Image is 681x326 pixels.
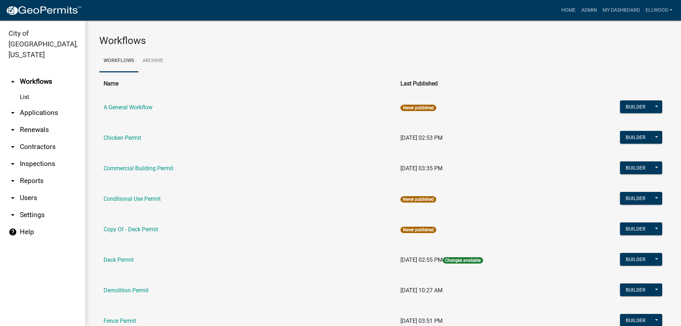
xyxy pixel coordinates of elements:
[99,50,138,72] a: Workflows
[9,194,17,202] i: arrow_drop_down
[620,253,651,266] button: Builder
[400,196,436,203] span: Never published
[559,4,578,17] a: Home
[400,165,443,172] span: [DATE] 03:35 PM
[9,77,17,86] i: arrow_drop_up
[620,131,651,144] button: Builder
[620,192,651,205] button: Builder
[400,287,443,294] span: [DATE] 10:27 AM
[400,256,443,263] span: [DATE] 02:55 PM
[9,109,17,117] i: arrow_drop_down
[443,257,483,264] span: Changes available
[104,287,149,294] a: Demolition Permit
[643,4,675,17] a: Ellwood
[9,143,17,151] i: arrow_drop_down
[400,227,436,233] span: Never published
[104,165,173,172] a: Commercial Building Permit
[400,105,436,111] span: Never published
[620,100,651,113] button: Builder
[600,4,643,17] a: My Dashboard
[9,211,17,219] i: arrow_drop_down
[620,283,651,296] button: Builder
[99,35,667,47] h3: Workflows
[620,222,651,235] button: Builder
[104,104,153,111] a: A General Workflow
[138,50,167,72] a: Archive
[104,256,134,263] a: Deck Permit
[400,317,443,324] span: [DATE] 03:51 PM
[400,134,443,141] span: [DATE] 02:53 PM
[104,317,136,324] a: Fence Permit
[578,4,600,17] a: Admin
[620,161,651,174] button: Builder
[104,226,158,233] a: Copy Of - Deck Permit
[104,195,161,202] a: Conditional Use Permit
[99,75,396,92] th: Name
[104,134,141,141] a: Chicken Permit
[9,177,17,185] i: arrow_drop_down
[396,75,569,92] th: Last Published
[9,160,17,168] i: arrow_drop_down
[9,228,17,236] i: help
[9,126,17,134] i: arrow_drop_down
